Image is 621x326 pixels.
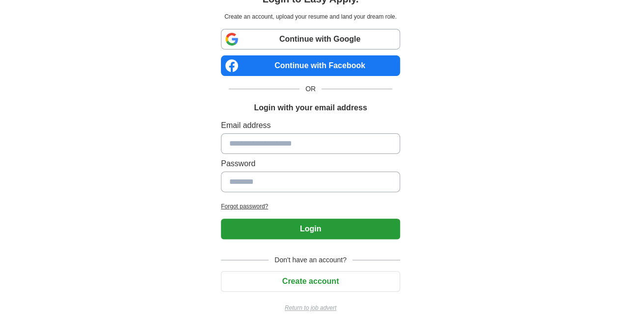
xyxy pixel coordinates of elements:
h1: Login with your email address [254,102,367,114]
a: Return to job advert [221,303,400,312]
label: Email address [221,120,400,131]
a: Create account [221,277,400,285]
p: Create an account, upload your resume and land your dream role. [223,12,398,21]
span: Don't have an account? [269,255,352,265]
button: Login [221,219,400,239]
a: Forgot password? [221,202,400,211]
button: Create account [221,271,400,292]
a: Continue with Facebook [221,55,400,76]
span: OR [299,84,322,94]
a: Continue with Google [221,29,400,50]
label: Password [221,158,400,170]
